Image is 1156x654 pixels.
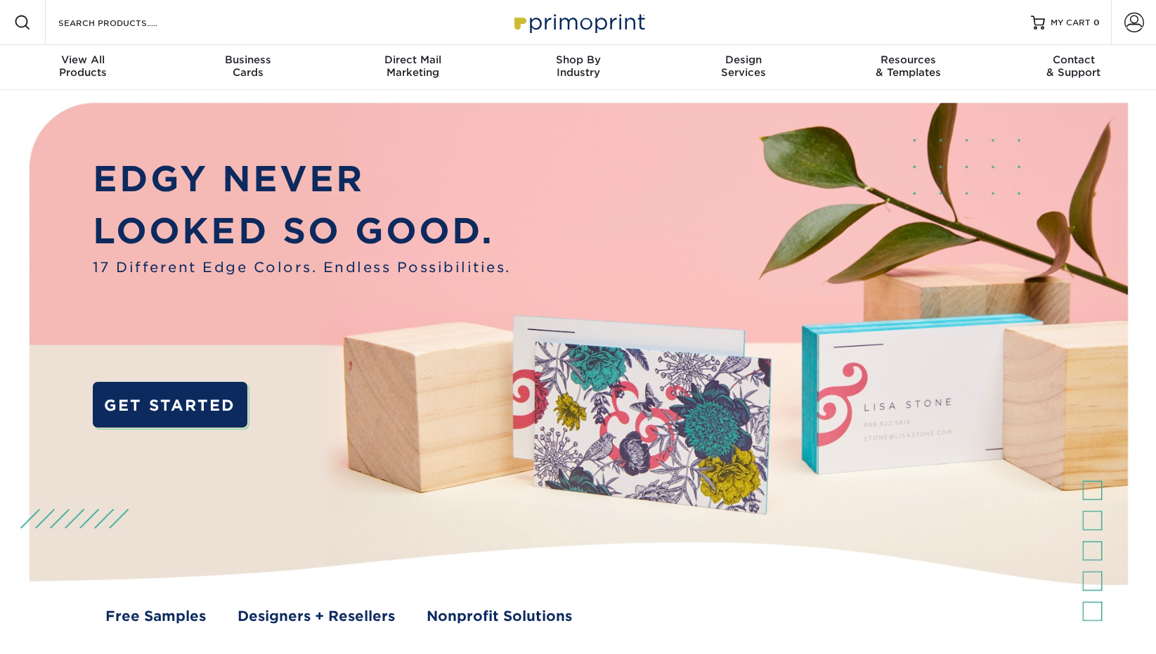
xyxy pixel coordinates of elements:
[330,53,495,66] span: Direct Mail
[991,53,1156,66] span: Contact
[826,53,991,66] span: Resources
[165,53,330,66] span: Business
[661,45,826,90] a: DesignServices
[661,53,826,79] div: Services
[427,606,572,627] a: Nonprofit Solutions
[165,45,330,90] a: BusinessCards
[93,257,511,278] span: 17 Different Edge Colors. Endless Possibilities.
[105,606,206,627] a: Free Samples
[661,53,826,66] span: Design
[93,382,247,428] a: GET STARTED
[826,45,991,90] a: Resources& Templates
[495,45,661,90] a: Shop ByIndustry
[826,53,991,79] div: & Templates
[495,53,661,79] div: Industry
[330,45,495,90] a: Direct MailMarketing
[1051,17,1091,29] span: MY CART
[330,53,495,79] div: Marketing
[1093,18,1100,27] span: 0
[238,606,395,627] a: Designers + Resellers
[165,53,330,79] div: Cards
[93,153,511,205] p: EDGY NEVER
[991,53,1156,79] div: & Support
[508,7,649,37] img: Primoprint
[57,14,194,31] input: SEARCH PRODUCTS.....
[991,45,1156,90] a: Contact& Support
[495,53,661,66] span: Shop By
[93,205,511,257] p: LOOKED SO GOOD.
